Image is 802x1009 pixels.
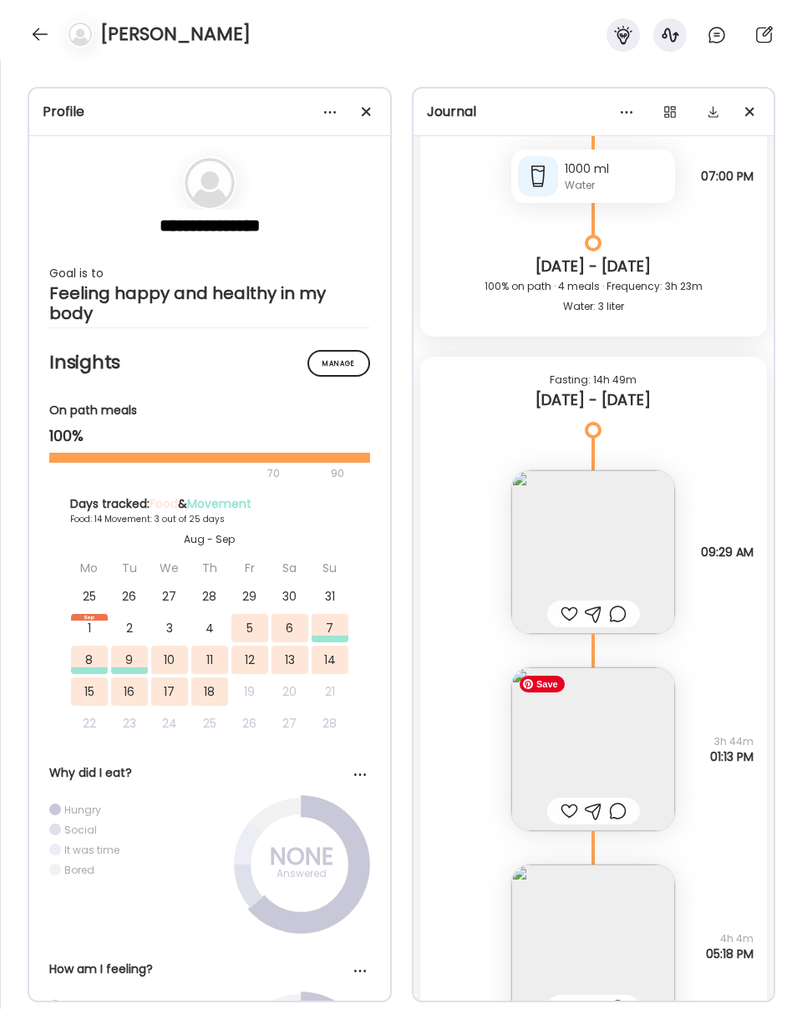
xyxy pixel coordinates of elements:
[151,554,188,582] div: We
[43,102,377,122] div: Profile
[111,646,148,674] div: 9
[70,532,349,547] div: Aug - Sep
[64,823,97,837] div: Social
[49,764,370,782] div: Why did I eat?
[187,495,251,512] span: Movement
[151,646,188,674] div: 10
[329,464,346,484] div: 90
[511,470,675,634] img: images%2FAGFF2aDdQfQZHm5nzAXU05ak6dp1%2FXD3BN52gMJvz7yX59RNs%2FUkweYbwIZ3POfXWqO7ge_240
[565,178,668,193] div: Water
[111,677,148,706] div: 16
[71,582,108,611] div: 25
[231,677,268,706] div: 19
[312,554,348,582] div: Su
[231,582,268,611] div: 29
[706,946,754,961] span: 05:18 PM
[434,390,754,410] div: [DATE] - [DATE]
[151,709,188,738] div: 24
[434,256,754,276] div: [DATE] - [DATE]
[272,614,308,642] div: 6
[100,21,251,48] h4: [PERSON_NAME]
[231,709,268,738] div: 26
[150,495,178,512] span: Food
[520,676,565,692] span: Save
[701,545,754,560] span: 09:29 AM
[191,709,228,738] div: 25
[49,283,370,323] div: Feeling happy and healthy in my body
[64,803,101,817] div: Hungry
[191,646,228,674] div: 11
[111,582,148,611] div: 26
[312,677,348,706] div: 21
[71,614,108,621] div: Sep
[71,677,108,706] div: 15
[272,582,308,611] div: 30
[191,554,228,582] div: Th
[111,554,148,582] div: Tu
[260,864,343,884] div: Answered
[49,961,370,978] div: How am I feeling?
[69,23,92,46] img: bg-avatar-default.svg
[64,843,119,857] div: It was time
[71,614,108,642] div: 1
[151,582,188,611] div: 27
[49,402,370,419] div: On path meals
[111,614,148,642] div: 2
[231,614,268,642] div: 5
[427,102,761,122] div: Journal
[260,847,343,867] div: NONE
[272,554,308,582] div: Sa
[706,931,754,946] span: 4h 4m
[111,709,148,738] div: 23
[710,749,754,764] span: 01:13 PM
[70,495,349,513] div: Days tracked: &
[70,513,349,525] div: Food: 14 Movement: 3 out of 25 days
[151,614,188,642] div: 3
[272,709,308,738] div: 27
[191,677,228,706] div: 18
[307,350,370,377] div: Manage
[231,646,268,674] div: 12
[71,554,108,582] div: Mo
[701,169,754,184] span: 07:00 PM
[71,709,108,738] div: 22
[312,709,348,738] div: 28
[434,370,754,390] div: Fasting: 14h 49m
[312,614,348,642] div: 7
[710,734,754,749] span: 3h 44m
[49,350,370,375] h2: Insights
[272,677,308,706] div: 20
[312,646,348,674] div: 14
[64,863,94,877] div: Bored
[434,276,754,317] div: 100% on path · 4 meals · Frequency: 3h 23m Water: 3 liter
[49,426,370,446] div: 100%
[49,464,326,484] div: 70
[191,614,228,642] div: 4
[272,646,308,674] div: 13
[151,677,188,706] div: 17
[565,160,668,178] div: 1000 ml
[185,158,235,208] img: bg-avatar-default.svg
[191,582,228,611] div: 28
[49,263,370,283] div: Goal is to
[71,646,108,674] div: 8
[511,667,675,831] img: images%2FAGFF2aDdQfQZHm5nzAXU05ak6dp1%2FRt9CvhAguLB6zBsD3sJQ%2FQBHXLBS6GxUdtDQqccPS_240
[231,554,268,582] div: Fr
[312,582,348,611] div: 31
